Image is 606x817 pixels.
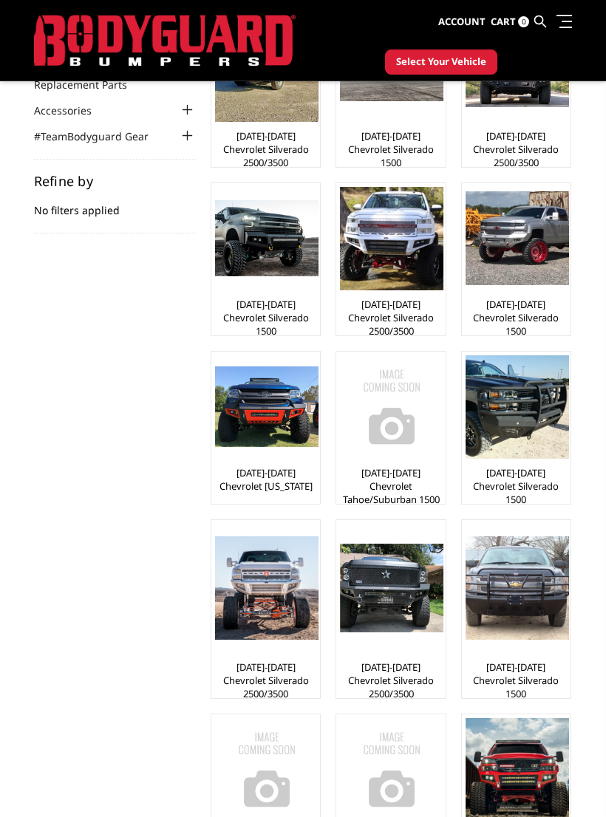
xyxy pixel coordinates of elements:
button: Select Your Vehicle [385,49,497,75]
a: [DATE]-[DATE] Chevrolet Silverado 1500 [466,660,567,700]
span: Account [438,15,486,28]
span: Select Your Vehicle [396,55,486,69]
a: [DATE]-[DATE] Chevrolet Silverado 2500/3500 [466,129,567,169]
a: Replacement Parts [34,77,146,92]
a: #TeamBodyguard Gear [34,129,167,144]
a: [DATE]-[DATE] Chevrolet Silverado 2500/3500 [215,129,316,169]
div: No filters applied [34,174,197,233]
a: [DATE]-[DATE] Chevrolet Silverado 2500/3500 [340,660,441,700]
span: Cart [491,15,516,28]
a: [DATE]-[DATE] Chevrolet Tahoe/Suburban 1500 [340,466,441,506]
a: [DATE]-[DATE] Chevrolet [US_STATE] [215,466,316,493]
h5: Refine by [34,174,197,188]
img: No Image [340,355,443,459]
a: [DATE]-[DATE] Chevrolet Silverado 1500 [340,129,441,169]
a: Accessories [34,103,110,118]
a: [DATE]-[DATE] Chevrolet Silverado 1500 [466,298,567,338]
a: [DATE]-[DATE] Chevrolet Silverado 2500/3500 [215,660,316,700]
a: Cart 0 [491,2,529,42]
a: [DATE]-[DATE] Chevrolet Silverado 1500 [215,298,316,338]
span: 0 [518,16,529,27]
a: Account [438,2,486,42]
a: [DATE]-[DATE] Chevrolet Silverado 1500 [466,466,567,506]
img: BODYGUARD BUMPERS [34,15,296,66]
a: [DATE]-[DATE] Chevrolet Silverado 2500/3500 [340,298,441,338]
a: No Image [340,355,441,459]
